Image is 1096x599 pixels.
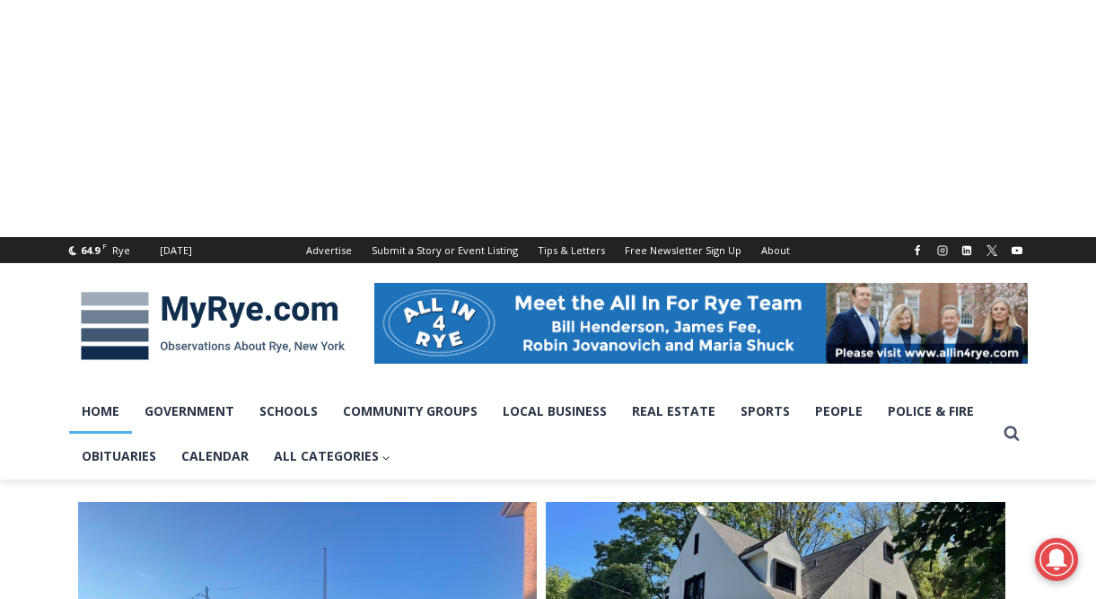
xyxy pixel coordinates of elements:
a: Submit a Story or Event Listing [362,237,528,263]
a: Local Business [490,389,619,434]
a: Government [132,389,247,434]
nav: Primary Navigation [69,389,995,480]
a: Instagram [932,240,953,261]
button: View Search Form [995,418,1028,450]
nav: Secondary Navigation [296,237,800,263]
a: Obituaries [69,434,169,479]
span: 64.9 [81,243,100,257]
a: People [802,389,875,434]
a: Home [69,389,132,434]
a: X [981,240,1003,261]
a: Police & Fire [875,389,986,434]
span: F [102,241,107,251]
a: Facebook [907,240,928,261]
a: YouTube [1006,240,1028,261]
a: Free Newsletter Sign Up [615,237,751,263]
a: All Categories [261,434,404,479]
a: Sports [728,389,802,434]
a: Calendar [169,434,261,479]
div: [DATE] [160,242,192,259]
span: All Categories [274,446,391,466]
a: Tips & Letters [528,237,615,263]
a: Community Groups [330,389,490,434]
img: MyRye.com [69,279,356,373]
a: Advertise [296,237,362,263]
div: Rye [112,242,130,259]
a: About [751,237,800,263]
a: Linkedin [956,240,978,261]
a: Schools [247,389,330,434]
a: Real Estate [619,389,728,434]
img: All in for Rye [374,283,1028,364]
